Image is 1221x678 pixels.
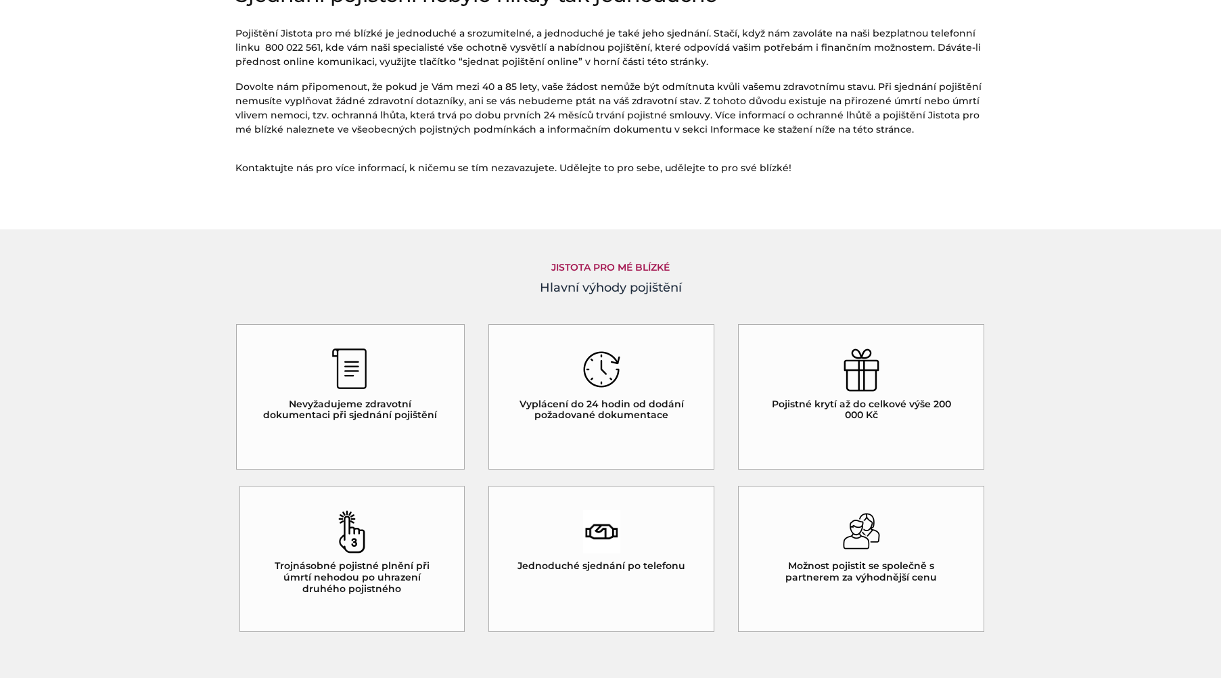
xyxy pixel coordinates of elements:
[762,399,960,422] h5: Pojistné krytí až do celkové výše 200 000 Kč
[235,26,986,69] p: Pojištění Jistota pro mé blízké je jednoduché a srozumitelné, a jednoduché je také jeho sjednání....
[513,399,690,422] h5: Vyplácení do 24 hodin od dodání požadované dokumentace
[583,348,620,392] img: ikona hodin
[264,560,441,594] h5: Trojnásobné pojistné plnění při úmrtí nehodou po uhrazení druhého pojistného
[260,399,441,422] h5: Nevyžadujeme zdravotní dokumentaci při sjednání pojištění
[843,510,880,553] img: ikona zamilovaného páru
[762,560,960,583] h5: Možnost pojistit se společně s partnerem za výhodnější cenu
[517,560,685,572] h5: Jednoduché sjednání po telefonu
[235,279,986,297] h4: Hlavní výhody pojištění
[333,510,371,553] img: ikona čísla 3 na dvoustránce
[843,348,880,392] img: ikona dárku
[331,348,369,392] img: ikona dokumentu
[235,262,986,273] h5: JISTOTA PRO MÉ BLÍZKÉ
[235,80,986,137] p: Dovolte nám připomenout, že pokud je Vám mezi 40 a 85 lety, vaše žádost nemůže být odmítnuta kvůl...
[235,161,986,175] p: Kontaktujte nás pro více informací, k ničemu se tím nezavazujete. Udělejte to pro sebe, udělejte ...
